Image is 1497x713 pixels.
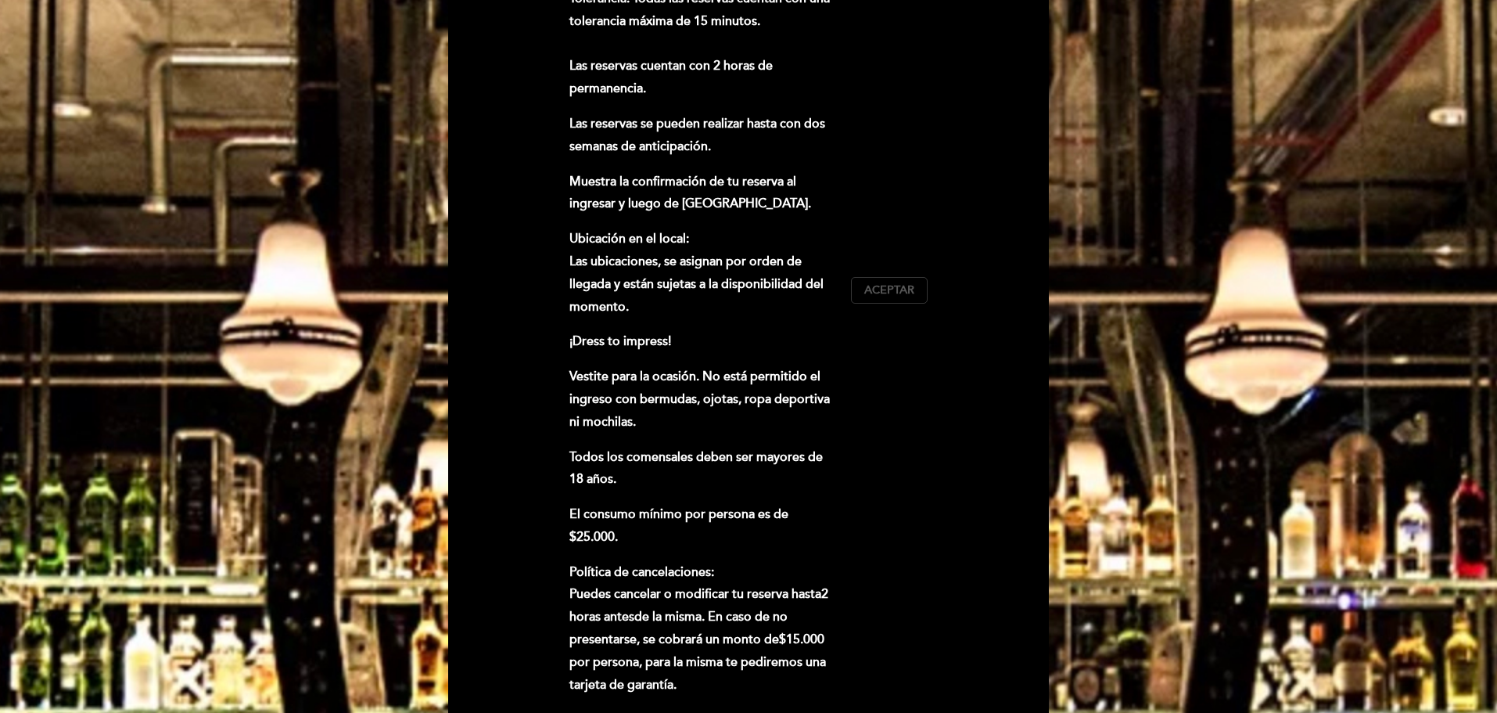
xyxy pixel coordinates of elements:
strong: $15.000 por persona [569,632,824,670]
span: Muestra la confirmación de tu reserva al ingresar y luego de [GEOGRAPHIC_DATA]. [569,174,811,212]
button: Aceptar [851,277,928,304]
strong: ¡Dress to impress! [569,333,671,349]
span: Las reservas se pueden realizar hasta con dos semanas de anticipación. [569,116,825,154]
strong: Ubicación en el local: [569,231,689,247]
span: El consumo mínimo por persona es de $25.000. [569,506,788,545]
span: Vestite para la ocasión. No está permitido el ingreso con bermudas, ojotas, ropa deportiva ni moc... [569,369,830,430]
span: Aceptar [864,283,914,299]
span: Todos los comensales deben ser mayores de 18 años. [569,449,823,488]
span: Las ubicaciones, se asignan por orden de llegada y están sujetas a la disponibilidad del momento. [569,254,824,315]
span: Puedes cancelar o modificar tu reserva hasta [569,586,821,602]
span: de la misma. En caso de no presentarse, se cobrará un monto de [569,609,788,647]
strong: Política de cancelaciones: [569,564,714,580]
span: , para la misma te pediremos una tarjeta de garantía. [569,654,826,693]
